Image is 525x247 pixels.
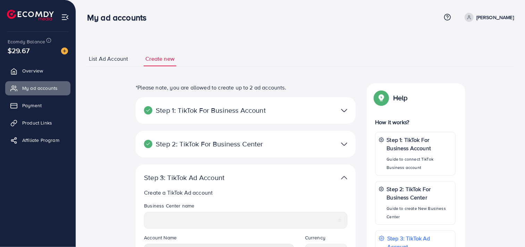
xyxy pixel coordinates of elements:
span: Overview [22,67,43,74]
p: Create a TikTok Ad account [144,188,350,197]
span: List Ad Account [89,55,128,63]
span: My ad accounts [22,85,58,92]
p: Guide to create New Business Center [387,204,452,221]
a: My ad accounts [5,81,70,95]
p: Help [393,94,408,102]
p: Step 3: TikTok Ad Account [144,173,276,182]
img: image [61,48,68,54]
a: Payment [5,99,70,112]
img: TikTok partner [341,139,347,149]
span: Affiliate Program [22,137,59,144]
span: $29.67 [8,45,29,56]
a: Overview [5,64,70,78]
span: Payment [22,102,42,109]
span: Ecomdy Balance [8,38,45,45]
img: TikTok partner [341,105,347,116]
p: Step 2: TikTok For Business Center [144,140,276,148]
p: *Please note, you are allowed to create up to 2 ad accounts. [136,83,356,92]
p: Step 2: TikTok For Business Center [387,185,452,202]
p: Guide to connect TikTok Business account [387,155,452,172]
img: Popup guide [375,92,388,104]
p: Step 1: TikTok For Business Account [387,136,452,152]
legend: Currency [305,234,348,244]
img: TikTok partner [341,173,347,183]
p: How it works? [375,118,456,126]
img: menu [61,13,69,21]
p: [PERSON_NAME] [476,13,514,22]
span: Create new [145,55,175,63]
a: Product Links [5,116,70,130]
a: [PERSON_NAME] [462,13,514,22]
h3: My ad accounts [87,12,152,23]
iframe: Chat [496,216,520,242]
a: Affiliate Program [5,133,70,147]
legend: Business Center name [144,202,347,212]
img: logo [7,10,54,20]
legend: Account Name [144,234,294,244]
p: Step 1: TikTok For Business Account [144,106,276,114]
span: Product Links [22,119,52,126]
